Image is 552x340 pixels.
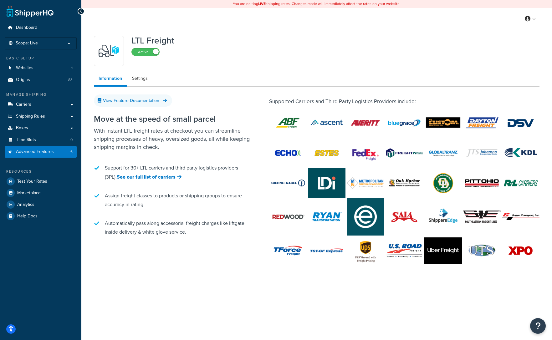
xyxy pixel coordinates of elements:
[16,125,28,131] span: Boxes
[5,211,77,222] a: Help Docs
[424,110,462,136] img: Custom Co Freight
[16,137,36,143] span: Time Slots
[424,202,462,232] img: ShippersEdge Freight
[5,111,77,122] a: Shipping Rules
[424,237,462,264] img: Uber Freight (Transplace)
[94,94,172,107] a: View Feature Documentation
[16,102,31,107] span: Carriers
[5,146,77,158] li: Advanced Features
[386,168,423,198] img: Oak Harbor Freight
[132,48,159,56] label: Active
[5,169,77,174] div: Resources
[5,134,77,146] a: Time Slots0
[71,65,73,71] span: 1
[502,140,539,166] img: KDL
[5,62,77,74] a: Websites1
[5,56,77,61] div: Basic Setup
[5,92,77,97] div: Manage Shipping
[463,211,501,223] img: Southeastern Freight Lines
[117,173,181,180] a: See our full list of carriers
[269,204,307,230] img: Redwood Logistics
[347,237,384,264] img: UPS® Ground with Freight Pricing
[94,114,250,124] h2: Move at the speed of small parcel
[347,177,384,189] img: Metropolitan Warehouse & Delivery
[463,110,501,136] img: Dayton Freight™
[68,77,73,83] span: 83
[269,170,307,196] img: Kuehne+Nagel LTL+
[308,236,345,266] img: TST-CF Express Freight™
[17,179,47,184] span: Test Your Rates
[502,110,539,136] img: DSV Freight
[98,40,120,62] img: y79ZsPf0fXUFUhFXDzUgf+ktZg5F2+ohG75+v3d2s1D9TjoU8PiyCIluIjV41seZevKCRuEjTPPOKHJsQcmKCXGdfprl3L4q7...
[269,236,307,266] img: TForce Freight
[386,202,423,232] img: SAIA
[17,190,41,196] span: Marketplace
[347,140,384,166] img: FedEx Freight®
[94,188,250,212] li: Assign freight classes to products or shipping groups to ensure accuracy in rating
[308,140,345,166] img: Estes®
[94,127,250,151] p: With instant LTL freight rates at checkout you can streamline shipping processes of heavy, oversi...
[127,72,152,85] a: Settings
[16,114,45,119] span: Shipping Rules
[5,74,77,86] li: Origins
[131,36,174,45] h1: LTL Freight
[5,22,77,33] a: Dashboard
[308,109,345,136] img: Ascent Freight
[16,65,33,71] span: Websites
[463,170,501,196] img: Pitt Ohio
[5,99,77,110] a: Carriers
[16,149,54,155] span: Advanced Features
[269,99,539,105] h5: Supported Carriers and Third Party Logistics Providers include:
[16,77,30,83] span: Origins
[5,62,77,74] li: Websites
[5,187,77,199] a: Marketplace
[5,199,77,210] a: Analytics
[463,243,501,258] img: UTS
[94,160,250,185] li: Support for 30+ LTL carriers and third party logistics providers (3PL).
[258,1,266,7] b: LIVE
[16,25,37,30] span: Dashboard
[70,149,73,155] span: 6
[5,74,77,86] a: Origins83
[502,213,539,220] img: Sutton Transport Inc.
[269,110,307,136] img: ABF Freight™
[17,214,38,219] span: Help Docs
[347,110,384,136] img: Averitt Freight
[463,138,501,168] img: JTS Freight
[5,146,77,158] a: Advanced Features6
[308,202,345,232] img: Ryan Transportation Freight
[94,72,127,87] a: Information
[17,202,34,207] span: Analytics
[5,122,77,134] a: Boxes
[502,170,539,196] img: R+L®
[386,148,423,158] img: Freightwise
[424,138,462,168] img: GlobalTranz Freight
[5,134,77,146] li: Time Slots
[16,41,38,46] span: Scope: Live
[530,318,546,334] button: Open Resource Center
[347,198,384,236] img: Evans Transportation
[308,168,345,198] img: Ship LDI Freight
[94,216,250,240] li: Automatically pass along accessorial freight charges like liftgate, inside delivery & white glove...
[424,170,462,196] img: Old Dominion®
[386,243,423,258] img: US Road
[70,137,73,143] span: 0
[269,140,307,166] img: Echo® Global Logistics
[386,108,423,138] img: BlueGrace Freight
[5,176,77,187] a: Test Your Rates
[502,237,539,264] img: XPO Logistics®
